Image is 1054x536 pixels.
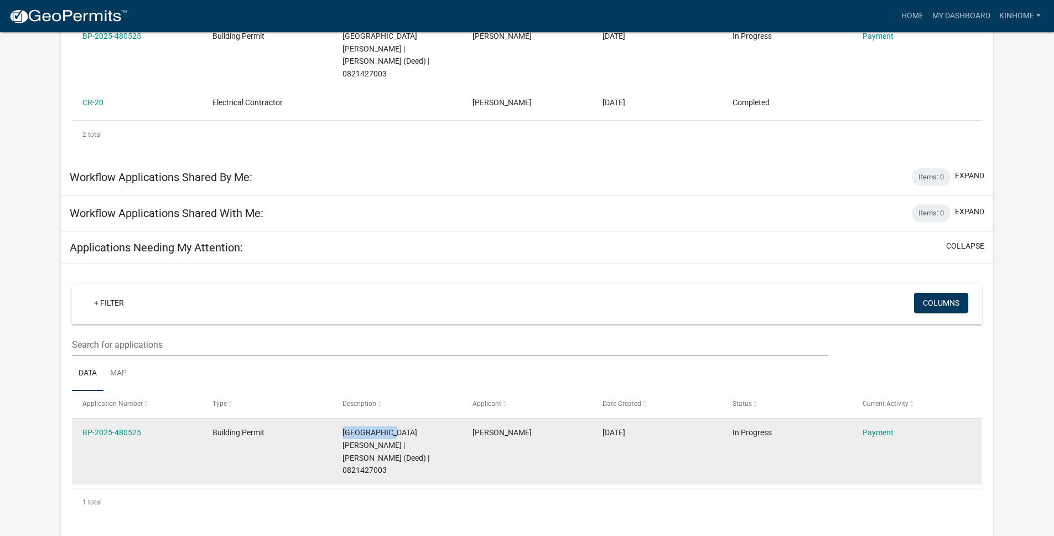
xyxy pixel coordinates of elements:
button: Columns [914,293,968,313]
span: Building Permit [212,32,264,40]
span: Type [212,400,227,408]
a: BP-2025-480525 [82,428,141,437]
h5: Workflow Applications Shared By Me: [70,171,252,184]
datatable-header-cell: Description [332,391,462,418]
span: In Progress [733,428,772,437]
span: Description [342,400,376,408]
span: Status [733,400,752,408]
datatable-header-cell: Current Activity [851,391,982,418]
a: Payment [863,428,894,437]
a: Payment [863,32,894,40]
span: Completed [733,98,770,107]
a: CR-20 [82,98,103,107]
datatable-header-cell: Application Number [72,391,202,418]
datatable-header-cell: Applicant [462,391,592,418]
span: 09/18/2025 [603,32,625,40]
h5: Applications Needing My Attention: [70,241,243,254]
datatable-header-cell: Date Created [592,391,722,418]
a: Map [103,356,133,391]
a: kinhome [995,6,1045,27]
a: + Filter [85,293,133,313]
span: Applicant [473,400,501,408]
button: expand [955,206,984,218]
datatable-header-cell: Status [721,391,851,418]
span: Application Number [82,400,143,408]
span: 09/18/2025 [603,98,625,107]
a: BP-2025-480525 [82,32,141,40]
div: collapse [61,264,993,528]
a: Data [72,356,103,391]
span: Tara Boyd [473,98,532,107]
a: Home [897,6,928,27]
div: Items: 0 [912,204,951,222]
div: 1 total [72,488,982,516]
h5: Workflow Applications Shared With Me: [70,207,263,220]
div: 2 total [72,121,982,148]
span: Electrical Contractor [212,98,283,107]
datatable-header-cell: Type [202,391,332,418]
span: 797 HIGH AVE NEWTON | OTTO, JACOB M (Deed) | 0821427003 [342,428,429,475]
input: Search for applications [72,333,827,356]
button: expand [955,170,984,182]
div: Items: 0 [912,168,951,186]
span: Building Permit [212,428,264,437]
a: My Dashboard [928,6,995,27]
span: 797 HIGH AVE NEWTON | OTTO, JACOB M (Deed) | 0821427003 [342,32,429,78]
span: In Progress [733,32,772,40]
span: Date Created [603,400,641,408]
span: Current Activity [863,400,908,408]
button: collapse [946,240,984,252]
span: Tara Boyd [473,32,532,40]
span: 09/18/2025 [603,428,625,437]
span: Tara Boyd [473,428,532,437]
